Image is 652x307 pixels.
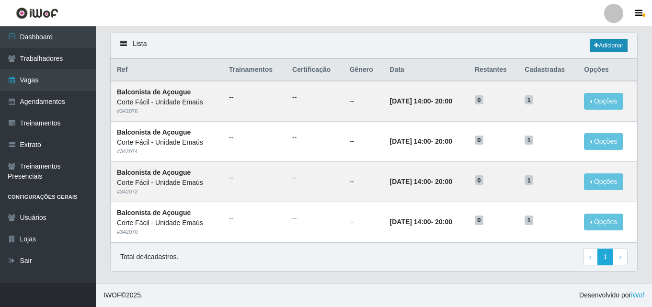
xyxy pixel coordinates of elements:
time: [DATE] 14:00 [390,97,431,105]
strong: Balconista de Açougue [117,128,191,136]
ul: -- [292,133,338,143]
div: # 342070 [117,228,217,236]
strong: Balconista de Açougue [117,169,191,176]
div: # 342074 [117,148,217,156]
td: -- [344,202,384,242]
strong: Balconista de Açougue [117,88,191,96]
span: › [619,253,621,261]
button: Opções [584,93,623,110]
time: 20:00 [435,97,452,105]
span: 0 [475,136,483,145]
button: Opções [584,173,623,190]
p: Total de 4 cadastros. [120,252,178,262]
img: CoreUI Logo [16,7,58,19]
strong: - [390,218,452,226]
time: [DATE] 14:00 [390,218,431,226]
th: Data [384,59,469,81]
ul: -- [292,213,338,223]
div: Corte Fácil - Unidade Emaús [117,178,217,188]
strong: - [390,178,452,185]
div: # 342076 [117,107,217,115]
td: -- [344,122,384,162]
time: 20:00 [435,137,452,145]
span: 1 [525,95,533,105]
strong: - [390,97,452,105]
span: 1 [525,216,533,225]
th: Gênero [344,59,384,81]
strong: Balconista de Açougue [117,209,191,216]
th: Certificação [286,59,344,81]
strong: - [390,137,452,145]
span: 0 [475,216,483,225]
time: [DATE] 14:00 [390,178,431,185]
ul: -- [229,92,281,102]
div: Corte Fácil - Unidade Emaús [117,218,217,228]
th: Ref [111,59,224,81]
ul: -- [292,92,338,102]
ul: -- [292,173,338,183]
span: 0 [475,175,483,185]
time: 20:00 [435,218,452,226]
span: IWOF [103,291,121,299]
div: Corte Fácil - Unidade Emaús [117,97,217,107]
td: -- [344,161,384,202]
th: Cadastradas [519,59,578,81]
span: 0 [475,95,483,105]
ul: -- [229,133,281,143]
div: # 342072 [117,188,217,196]
th: Opções [578,59,637,81]
span: © 2025 . [103,290,143,300]
span: ‹ [589,253,592,261]
time: [DATE] 14:00 [390,137,431,145]
button: Opções [584,133,623,150]
th: Restantes [469,59,519,81]
ul: -- [229,213,281,223]
button: Opções [584,214,623,230]
time: 20:00 [435,178,452,185]
span: 1 [525,175,533,185]
div: Lista [111,33,637,58]
a: iWof [631,291,644,299]
nav: pagination [583,249,628,266]
span: Desenvolvido por [579,290,644,300]
ul: -- [229,173,281,183]
a: Previous [583,249,598,266]
th: Trainamentos [223,59,286,81]
td: -- [344,81,384,121]
a: Adicionar [590,39,628,52]
a: 1 [597,249,614,266]
a: Next [613,249,628,266]
span: 1 [525,136,533,145]
div: Corte Fácil - Unidade Emaús [117,137,217,148]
